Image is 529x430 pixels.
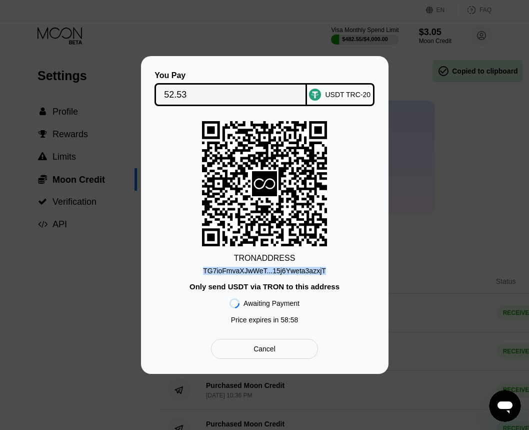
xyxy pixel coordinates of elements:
div: USDT TRC-20 [325,91,370,99]
div: You PayUSDT TRC-20 [156,71,373,106]
span: 58 : 58 [280,316,298,324]
div: You Pay [154,71,307,80]
div: Only send USDT via TRON to this address [189,282,339,291]
div: TG7ioFmvaXJwWeT...15j6Yweta3azxjT [203,267,326,275]
iframe: Button to launch messaging window [489,390,521,422]
div: Cancel [253,344,275,353]
div: Awaiting Payment [243,299,299,307]
div: TRON ADDRESS [234,254,295,263]
div: Cancel [211,339,317,359]
div: TG7ioFmvaXJwWeT...15j6Yweta3azxjT [203,263,326,275]
div: Price expires in [231,316,298,324]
